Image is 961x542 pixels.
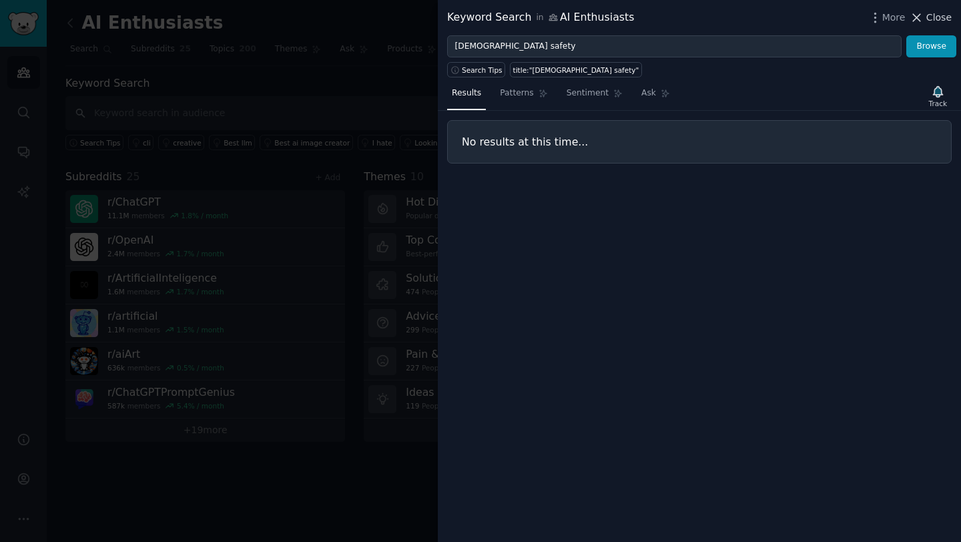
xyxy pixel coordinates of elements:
[924,82,952,110] button: Track
[567,87,609,99] span: Sentiment
[926,11,952,25] span: Close
[910,11,952,25] button: Close
[868,11,906,25] button: More
[495,83,552,110] a: Patterns
[447,62,505,77] button: Search Tips
[510,62,642,77] a: title:"[DEMOGRAPHIC_DATA] safety"
[637,83,675,110] a: Ask
[447,9,634,26] div: Keyword Search AI Enthusiasts
[500,87,533,99] span: Patterns
[906,35,956,58] button: Browse
[513,65,639,75] div: title:"[DEMOGRAPHIC_DATA] safety"
[462,135,937,149] h3: No results at this time...
[882,11,906,25] span: More
[562,83,627,110] a: Sentiment
[447,83,486,110] a: Results
[929,99,947,108] div: Track
[447,35,902,58] input: Try a keyword related to your business
[641,87,656,99] span: Ask
[462,65,503,75] span: Search Tips
[536,12,543,24] span: in
[452,87,481,99] span: Results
